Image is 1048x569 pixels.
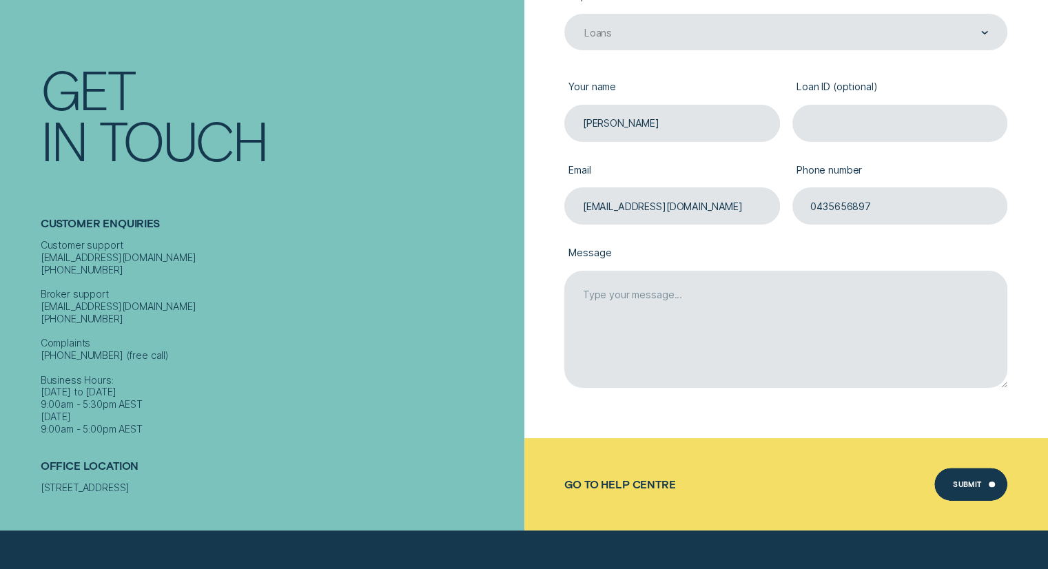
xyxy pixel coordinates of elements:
[99,114,267,165] div: Touch
[792,154,1008,187] label: Phone number
[41,62,134,113] div: Get
[41,217,518,239] h2: Customer Enquiries
[584,27,612,39] div: Loans
[792,71,1008,105] label: Loan ID (optional)
[934,468,1008,501] button: Submit
[41,62,518,165] h1: Get In Touch
[564,236,1007,270] label: Message
[564,478,675,491] a: Go to Help Centre
[564,154,780,187] label: Email
[41,239,518,435] div: Customer support [EMAIL_ADDRESS][DOMAIN_NAME] [PHONE_NUMBER] Broker support [EMAIL_ADDRESS][DOMAI...
[41,482,518,494] div: [STREET_ADDRESS]
[41,114,87,165] div: In
[41,459,518,482] h2: Office Location
[564,71,780,105] label: Your name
